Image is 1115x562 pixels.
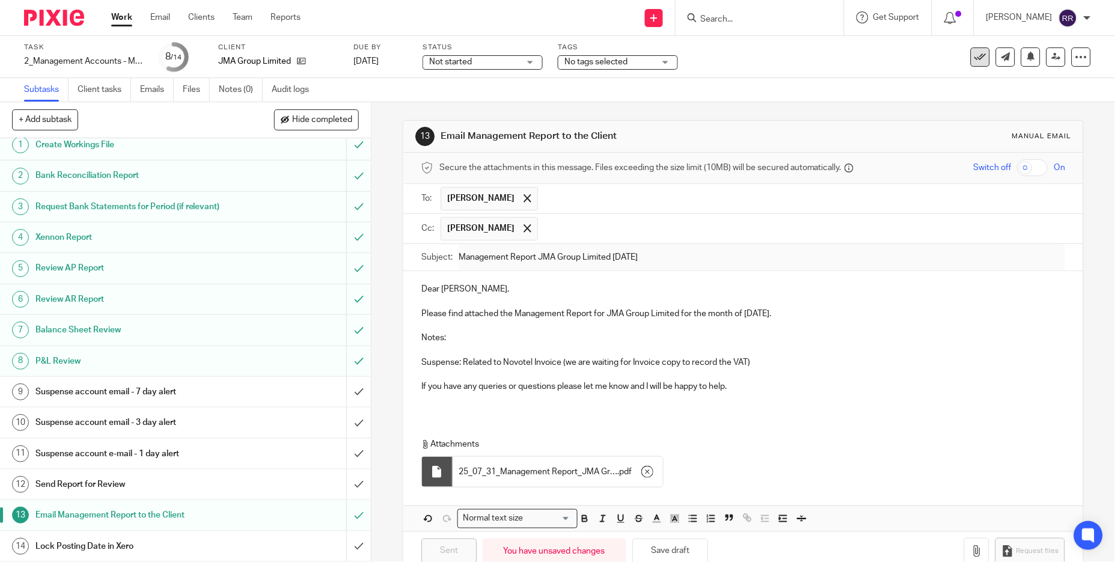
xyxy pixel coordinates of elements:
span: Secure the attachments in this message. Files exceeding the size limit (10MB) will be secured aut... [439,162,842,174]
h1: Suspense account email - 3 day alert [35,414,235,432]
label: Task [24,43,144,52]
span: No tags selected [564,58,628,66]
div: Search for option [457,509,578,528]
a: Email [150,11,170,23]
h1: Balance Sheet Review [35,321,235,339]
p: JMA Group Limited [218,55,291,67]
div: 11 [12,445,29,462]
span: Switch off [973,162,1011,174]
h1: Email Management Report to the Client [441,130,769,142]
div: 2 [12,168,29,185]
button: Hide completed [274,109,359,130]
span: [PERSON_NAME] [447,222,515,234]
input: Search [700,14,808,25]
div: 6 [12,291,29,308]
span: Not started [429,58,472,66]
a: Reports [270,11,301,23]
label: Client [218,43,338,52]
span: pdf [619,466,632,478]
span: Get Support [873,13,920,22]
div: 2_Management Accounts - Monthly - NEW - FWD [24,55,144,67]
img: Pixie [24,10,84,26]
p: [PERSON_NAME] [986,11,1052,23]
img: svg%3E [1058,8,1078,28]
label: Cc: [421,222,435,234]
div: 3 [12,198,29,215]
small: /14 [171,54,182,61]
a: Notes (0) [219,78,263,102]
span: On [1054,162,1065,174]
span: Hide completed [292,115,352,125]
div: 5 [12,260,29,277]
div: 7 [12,322,29,338]
h1: Bank Reconciliation Report [35,166,235,185]
a: Audit logs [272,78,318,102]
div: 9 [12,383,29,400]
h1: Xennon Report [35,228,235,246]
div: 8 [166,50,182,64]
a: Files [183,78,210,102]
h1: Send Report for Review [35,475,235,493]
div: 13 [12,507,29,524]
h1: P&L Review [35,352,235,370]
div: 10 [12,414,29,431]
div: 1 [12,136,29,153]
div: 8 [12,353,29,370]
p: Attachments [421,438,1045,450]
span: [PERSON_NAME] [447,192,515,204]
h1: Create Workings File [35,136,235,154]
h1: Email Management Report to the Client [35,506,235,524]
a: Client tasks [78,78,131,102]
h1: Lock Posting Date in Xero [35,537,235,555]
div: 13 [415,127,435,146]
a: Clients [188,11,215,23]
p: Notes: [421,332,1066,344]
h1: Suspense account e-mail - 1 day alert [35,445,235,463]
div: . [453,457,663,487]
a: Subtasks [24,78,69,102]
a: Team [233,11,252,23]
a: Work [111,11,132,23]
p: Please find attached the Management Report for JMA Group Limited for the month of [DATE]. [421,308,1066,320]
span: Normal text size [460,512,526,525]
label: Due by [353,43,408,52]
label: Status [423,43,543,52]
input: Search for option [527,512,570,525]
p: Dear [PERSON_NAME], [421,283,1066,295]
p: Suspense: Related to Novotel Invoice (we are waiting for Invoice copy to record the VAT) [421,356,1066,368]
button: + Add subtask [12,109,78,130]
h1: Request Bank Statements for Period (if relevant) [35,198,235,216]
label: To: [421,192,435,204]
label: Tags [558,43,678,52]
h1: Review AP Report [35,259,235,277]
div: Manual email [1012,132,1071,141]
div: 14 [12,538,29,555]
div: 12 [12,476,29,493]
span: 25_07_31_Management Report_JMA Group [459,466,617,478]
span: [DATE] [353,57,379,66]
p: If you have any queries or questions please let me know and I will be happy to help. [421,380,1066,392]
div: 4 [12,229,29,246]
label: Subject: [421,251,453,263]
h1: Suspense account email - 7 day alert [35,383,235,401]
a: Emails [140,78,174,102]
h1: Review AR Report [35,290,235,308]
span: Request files [1016,546,1058,556]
